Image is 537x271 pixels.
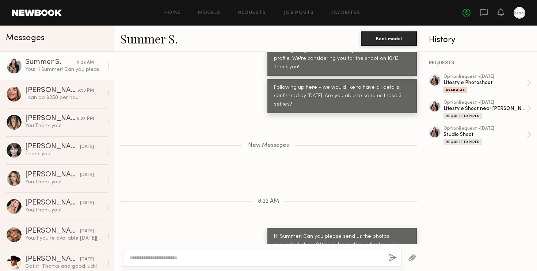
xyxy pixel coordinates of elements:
div: You: Thank you! [25,122,103,129]
div: [PERSON_NAME] [25,115,77,122]
div: 6:37 PM [77,115,94,122]
a: Requests [238,11,266,15]
div: [DATE] [80,144,94,150]
div: [PERSON_NAME] [25,143,80,150]
a: Book model [361,35,417,41]
div: 8:22 AM [77,59,94,66]
span: 8:22 AM [258,198,279,205]
a: Favorites [331,11,360,15]
div: [DATE] [80,172,94,179]
a: Summer S. [120,31,178,46]
div: option Request • [DATE] [443,126,527,131]
span: New Messages [248,142,289,149]
div: [DATE] [80,200,94,207]
a: optionRequest •[DATE]Studio ShootRequest Expired [443,126,531,145]
div: [PERSON_NAME] [25,171,80,179]
div: Hi Summer! Can you please send us the photos requested above? We will be making a final decision ... [274,233,410,258]
a: optionRequest •[DATE]Lifestyle PhotoshootAvailable [443,75,531,93]
div: [DATE] [80,228,94,235]
div: 6:53 PM [77,87,94,94]
div: [PERSON_NAME] [25,87,77,94]
button: Book model [361,31,417,46]
div: Lifestyle Shoot near [PERSON_NAME] Tree [443,105,527,112]
div: You: Thank you! [25,179,103,186]
div: You: If you're available [DATE][DATE] from 3:30-5:30 please send us three raw unedited selfies of... [25,235,103,242]
a: optionRequest •[DATE]Lifestyle Shoot near [PERSON_NAME] TreeRequest Expired [443,100,531,119]
div: [PERSON_NAME] [25,199,80,207]
div: I can do $250 per hour [25,94,103,101]
div: Studio Shoot [443,131,527,138]
div: History [429,36,531,44]
a: Job Posts [284,11,314,15]
div: option Request • [DATE] [443,75,527,79]
div: REQUESTS [429,61,531,66]
div: Got it. Thanks and good luck! [25,263,103,270]
a: Models [198,11,220,15]
div: Thank you! [25,150,103,157]
div: You: Thank you! [25,207,103,214]
div: Following up here - we would like to have all details confirmed by [DATE]. Are you able to send u... [274,84,410,109]
div: Lifestyle Photoshoot [443,79,527,86]
div: Hi! Could you send us three raw unedited selfies of you wearing sunglasses? Front facing, 3/4 pro... [274,38,410,72]
div: [PERSON_NAME] [25,256,80,263]
div: option Request • [DATE] [443,100,527,105]
div: [PERSON_NAME] [25,228,80,235]
div: Request Expired [443,113,482,119]
div: Request Expired [443,139,482,145]
span: Messages [6,34,45,42]
div: You: Hi Summer! Can you please send us the photos requested above? We will be making a final deci... [25,66,103,73]
div: Summer S. [25,59,77,66]
div: Available [443,87,467,93]
a: Home [164,11,181,15]
div: [DATE] [80,256,94,263]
